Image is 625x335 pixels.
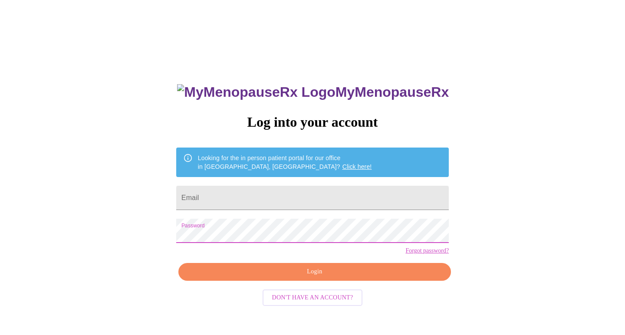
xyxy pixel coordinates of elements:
[260,293,365,301] a: Don't have an account?
[272,292,353,303] span: Don't have an account?
[176,114,449,130] h3: Log into your account
[188,266,441,277] span: Login
[342,163,372,170] a: Click here!
[177,84,449,100] h3: MyMenopauseRx
[177,84,335,100] img: MyMenopauseRx Logo
[405,247,449,254] a: Forgot password?
[263,289,363,306] button: Don't have an account?
[178,263,451,281] button: Login
[198,150,372,174] div: Looking for the in person patient portal for our office in [GEOGRAPHIC_DATA], [GEOGRAPHIC_DATA]?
